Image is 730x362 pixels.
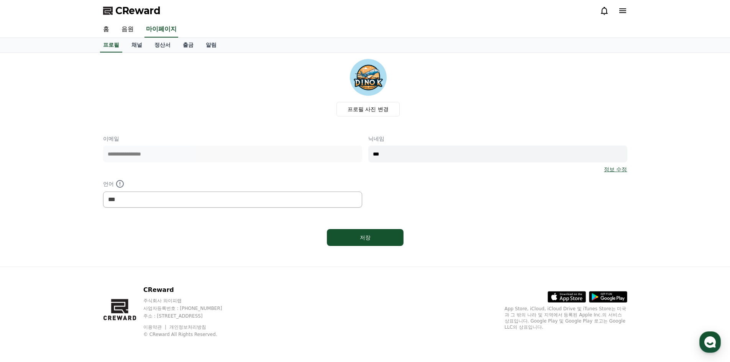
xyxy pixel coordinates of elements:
[342,234,388,241] div: 저장
[604,165,627,173] a: 정보 수정
[100,38,122,52] a: 프로필
[200,38,223,52] a: 알림
[97,21,115,38] a: 홈
[99,243,147,262] a: 설정
[350,59,387,96] img: profile_image
[327,229,404,246] button: 저장
[24,254,29,260] span: 홈
[143,324,167,330] a: 이용약관
[51,243,99,262] a: 대화
[143,298,237,304] p: 주식회사 와이피랩
[103,135,362,143] p: 이메일
[103,5,161,17] a: CReward
[336,102,400,116] label: 프로필 사진 변경
[169,324,206,330] a: 개인정보처리방침
[143,313,237,319] p: 주소 : [STREET_ADDRESS]
[368,135,627,143] p: 닉네임
[2,243,51,262] a: 홈
[103,179,362,188] p: 언어
[148,38,177,52] a: 정산서
[505,306,627,330] p: App Store, iCloud, iCloud Drive 및 iTunes Store는 미국과 그 밖의 나라 및 지역에서 등록된 Apple Inc.의 서비스 상표입니다. Goo...
[143,331,237,337] p: © CReward All Rights Reserved.
[143,305,237,311] p: 사업자등록번호 : [PHONE_NUMBER]
[144,21,178,38] a: 마이페이지
[115,21,140,38] a: 음원
[177,38,200,52] a: 출금
[70,255,79,261] span: 대화
[118,254,128,260] span: 설정
[115,5,161,17] span: CReward
[125,38,148,52] a: 채널
[143,285,237,295] p: CReward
